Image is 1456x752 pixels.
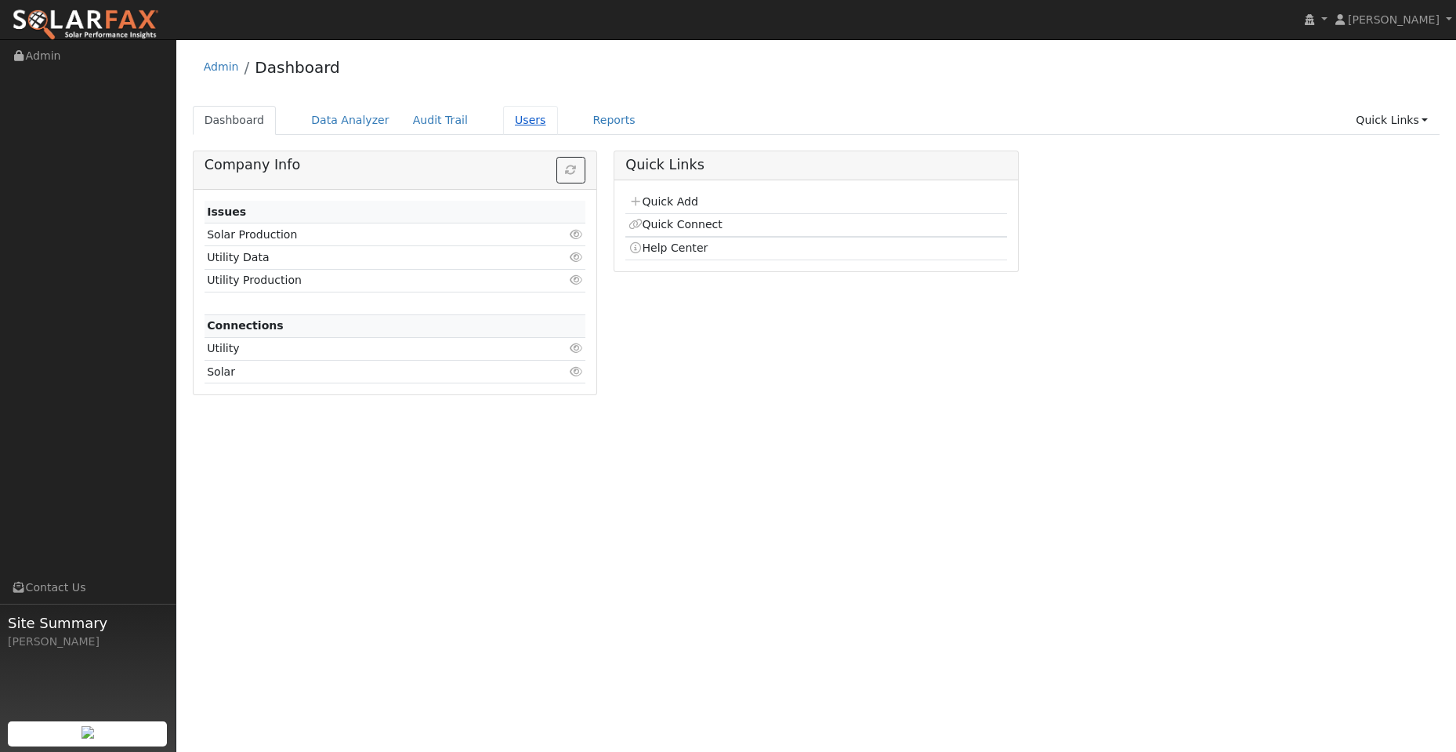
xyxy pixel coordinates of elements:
a: Dashboard [193,106,277,135]
a: Quick Connect [628,218,723,231]
span: [PERSON_NAME] [1348,13,1440,26]
i: Click to view [569,252,583,263]
div: [PERSON_NAME] [8,634,168,650]
a: Quick Links [1344,106,1440,135]
td: Utility Data [205,246,524,269]
i: Click to view [569,343,583,354]
i: Click to view [569,366,583,377]
a: Help Center [628,242,708,254]
a: Quick Add [628,195,698,208]
td: Utility [205,337,524,360]
a: Users [503,106,558,135]
h5: Company Info [205,157,585,173]
i: Click to view [569,274,583,285]
img: SolarFax [12,9,159,42]
strong: Issues [207,205,246,218]
img: retrieve [81,726,94,739]
h5: Quick Links [625,157,1006,173]
td: Solar [205,361,524,383]
td: Solar Production [205,223,524,246]
a: Dashboard [255,58,340,77]
strong: Connections [207,319,284,332]
a: Audit Trail [401,106,480,135]
td: Utility Production [205,269,524,292]
a: Data Analyzer [299,106,401,135]
a: Reports [581,106,647,135]
a: Admin [204,60,239,73]
span: Site Summary [8,612,168,634]
i: Click to view [569,229,583,240]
